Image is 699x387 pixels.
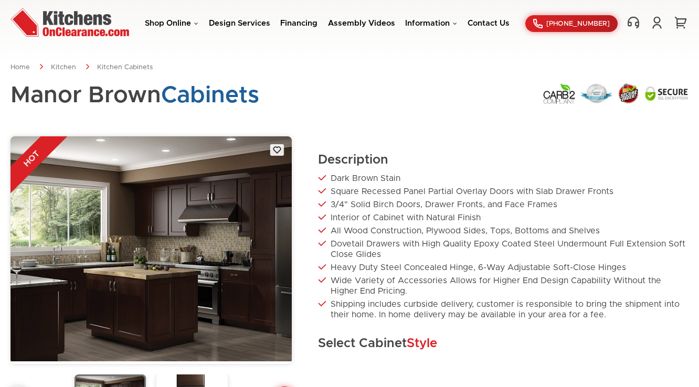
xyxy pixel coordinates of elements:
img: gallery_36_17727_17728_2_MBW_1.2.jpg [10,136,292,361]
li: Wide Variety of Accessories Allows for Higher End Design Capability Without the Higher End Pricing. [318,275,689,296]
img: Carb2 Compliant [543,83,576,104]
span: Cabinets [161,84,259,107]
img: Lowest Price Guarantee [580,83,612,104]
a: Design Services [209,19,270,27]
span: Style [407,337,437,350]
a: Contact Us [468,19,510,27]
h2: Description [318,152,689,168]
a: Assembly Videos [328,19,395,27]
span: [PHONE_NUMBER] [546,20,610,27]
a: Kitchen Cabinets [97,64,153,71]
li: 3/4" Solid Birch Doors, Drawer Fronts, and Face Frames [318,199,689,210]
li: Dark Brown Stain [318,173,689,184]
a: Kitchen [51,64,76,71]
li: Square Recessed Panel Partial Overlay Doors with Slab Drawer Fronts [318,186,689,197]
li: All Wood Construction, Plywood Sides, Tops, Bottoms and Shelves [318,225,689,236]
h2: Select Cabinet [318,336,689,351]
li: Interior of Cabinet with Natural Finish [318,212,689,223]
a: [PHONE_NUMBER] [525,15,618,32]
li: Dovetail Drawers with High Quality Epoxy Coated Steel Undermount Full Extension Soft Close Glides [318,239,689,260]
a: Information [405,19,457,27]
img: Kitchens On Clearance [10,8,129,37]
h1: Manor Brown [10,83,259,108]
li: Heavy Duty Steel Concealed Hinge, 6-Way Adjustable Soft-Close Hinges [318,262,689,273]
img: Secure Order [617,83,640,104]
img: Secure SSL Encyption [644,85,689,101]
li: Shipping includes curbside delivery, customer is responsible to bring the shipment into their hom... [318,299,689,320]
a: Financing [280,19,317,27]
a: Shop Online [145,19,198,27]
a: Home [10,64,30,71]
